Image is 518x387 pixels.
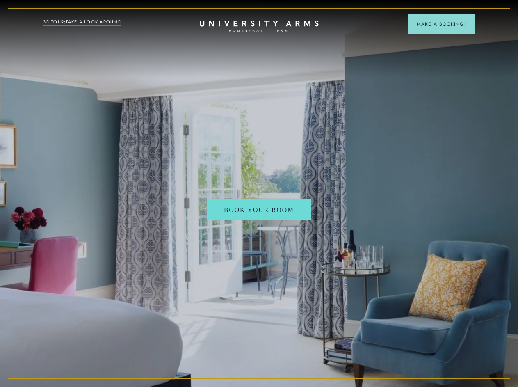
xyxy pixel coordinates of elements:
[417,21,467,28] span: Make a Booking
[464,23,467,26] img: Arrow icon
[43,18,121,26] a: 3D TOUR:TAKE A LOOK AROUND
[200,21,319,33] a: Home
[408,14,475,34] button: Make a BookingArrow icon
[207,199,311,220] a: Book Your Room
